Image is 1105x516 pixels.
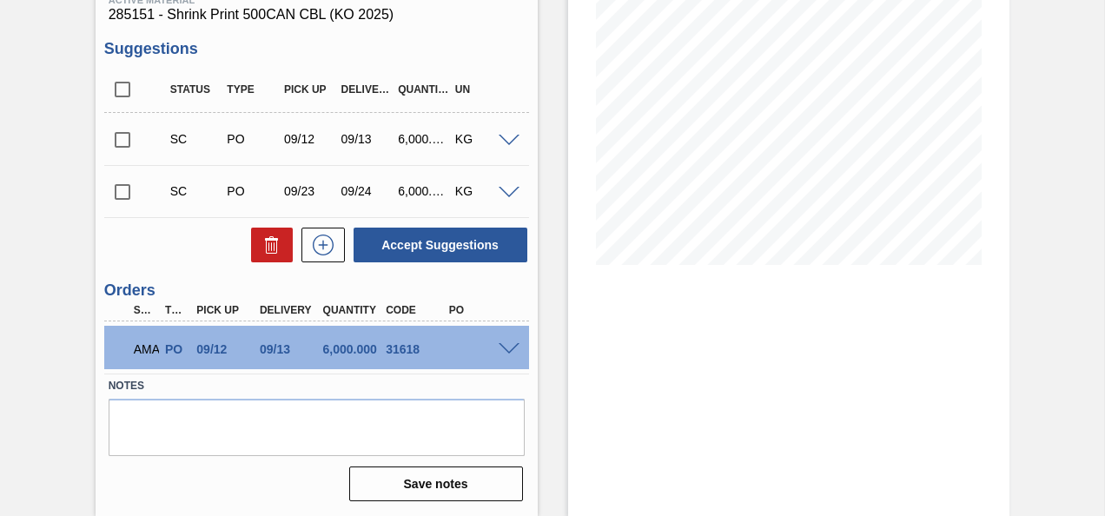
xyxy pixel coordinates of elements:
div: 6,000.000 [394,132,454,146]
div: Pick up [280,83,341,96]
div: Purchase order [161,342,190,356]
div: 6,000.000 [319,342,387,356]
div: Delete Suggestions [242,228,293,262]
button: Accept Suggestions [354,228,527,262]
div: Suggestion Created [166,184,227,198]
div: UN [451,83,512,96]
div: KG [451,132,512,146]
div: Code [381,304,449,316]
div: Delivery [337,83,398,96]
p: AMA [134,342,155,356]
div: 09/13/2025 [337,132,398,146]
button: Save notes [349,466,523,501]
span: 285151 - Shrink Print 500CAN CBL (KO 2025) [109,7,525,23]
div: Purchase order [222,132,283,146]
div: 09/23/2025 [280,184,341,198]
div: PO [445,304,513,316]
div: Purchase order [222,184,283,198]
h3: Orders [104,281,529,300]
div: Awaiting Manager Approval [129,330,159,368]
div: Suggestion Created [166,132,227,146]
div: 09/12/2025 [192,342,260,356]
div: Quantity [394,83,454,96]
div: 09/12/2025 [280,132,341,146]
div: Delivery [255,304,323,316]
div: KG [451,184,512,198]
label: Notes [109,374,525,399]
div: Quantity [319,304,387,316]
div: Step [129,304,159,316]
div: 6,000.000 [394,184,454,198]
div: Accept Suggestions [345,226,529,264]
div: 09/24/2025 [337,184,398,198]
div: 09/13/2025 [255,342,323,356]
div: Type [161,304,190,316]
div: Type [222,83,283,96]
div: Status [166,83,227,96]
h3: Suggestions [104,40,529,58]
div: New suggestion [293,228,345,262]
div: 31618 [381,342,449,356]
div: Pick up [192,304,260,316]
